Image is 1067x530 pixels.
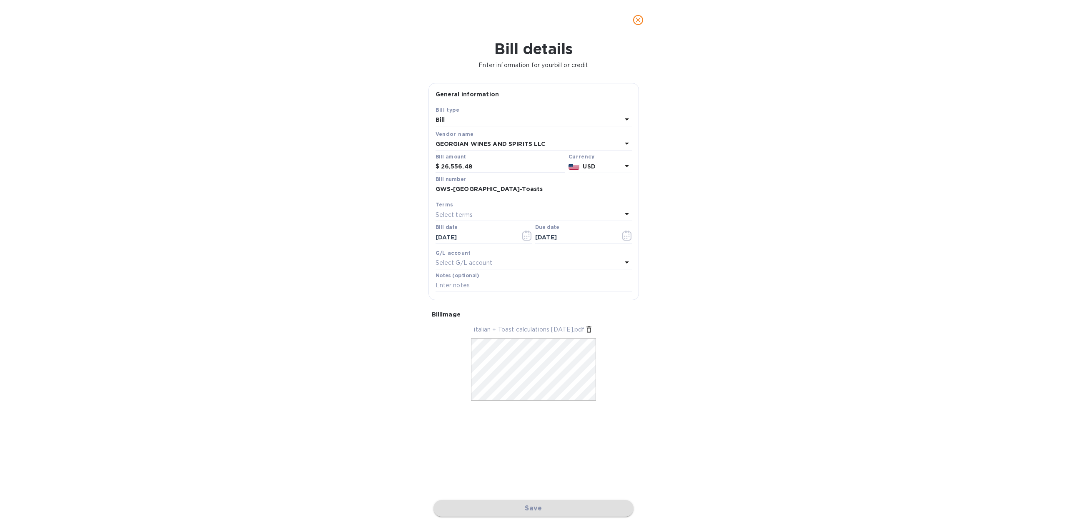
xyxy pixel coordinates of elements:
[436,91,499,98] b: General information
[436,211,473,219] p: Select terms
[535,225,559,230] label: Due date
[569,164,580,170] img: USD
[436,250,471,256] b: G/L account
[436,183,632,196] input: Enter bill number
[436,273,479,278] label: Notes (optional)
[436,141,546,147] b: GEORGIAN WINES AND SPIRITS LLC
[436,279,632,292] input: Enter notes
[436,231,514,244] input: Select date
[535,231,614,244] input: Due date
[569,153,594,160] b: Currency
[441,161,565,173] input: $ Enter bill amount
[436,116,445,123] b: Bill
[436,154,466,159] label: Bill amount
[436,107,460,113] b: Bill type
[583,163,595,170] b: USD
[432,310,636,319] p: Bill image
[628,10,648,30] button: close
[474,325,584,334] p: italian + Toast calculations [DATE].pdf
[436,177,466,182] label: Bill number
[436,131,474,137] b: Vendor name
[7,40,1060,58] h1: Bill details
[436,225,458,230] label: Bill date
[436,161,441,173] div: $
[7,61,1060,70] p: Enter information for your bill or credit
[436,259,492,267] p: Select G/L account
[436,201,453,208] b: Terms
